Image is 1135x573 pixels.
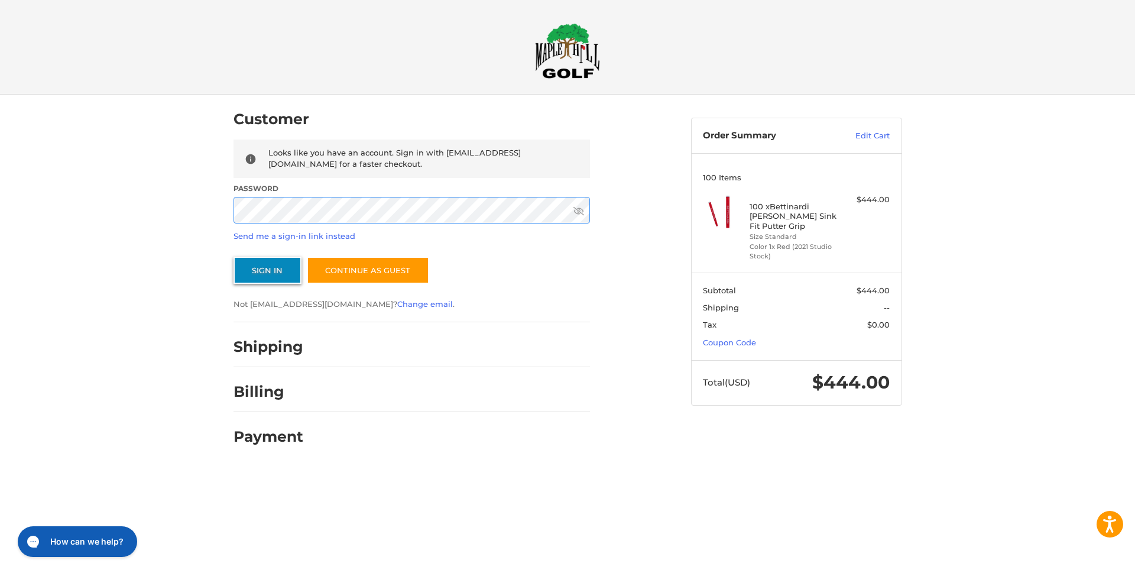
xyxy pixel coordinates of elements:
li: Size Standard [750,232,840,242]
h3: 100 Items [703,173,890,182]
span: -- [884,303,890,312]
span: Subtotal [703,286,736,295]
a: Continue as guest [307,257,429,284]
h3: Order Summary [703,130,830,142]
h2: Payment [234,428,303,446]
h2: Shipping [234,338,303,356]
label: Password [234,183,590,194]
div: $444.00 [843,194,890,206]
span: Shipping [703,303,739,312]
p: Not [EMAIL_ADDRESS][DOMAIN_NAME]? . [234,299,590,310]
span: Total (USD) [703,377,750,388]
h4: 100 x Bettinardi [PERSON_NAME] Sink Fit Putter Grip [750,202,840,231]
span: $444.00 [812,371,890,393]
span: $0.00 [867,320,890,329]
a: Edit Cart [830,130,890,142]
span: $444.00 [857,286,890,295]
a: Change email [397,299,453,309]
li: Color 1x Red (2021 Studio Stock) [750,242,840,261]
iframe: Gorgias live chat messenger [12,522,142,561]
span: Looks like you have an account. Sign in with [EMAIL_ADDRESS][DOMAIN_NAME] for a faster checkout. [268,148,521,169]
h2: Billing [234,383,303,401]
a: Send me a sign-in link instead [234,231,355,241]
a: Coupon Code [703,338,756,347]
img: Maple Hill Golf [535,23,600,79]
button: Sign In [234,257,301,284]
h2: Customer [234,110,309,128]
span: Tax [703,320,716,329]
